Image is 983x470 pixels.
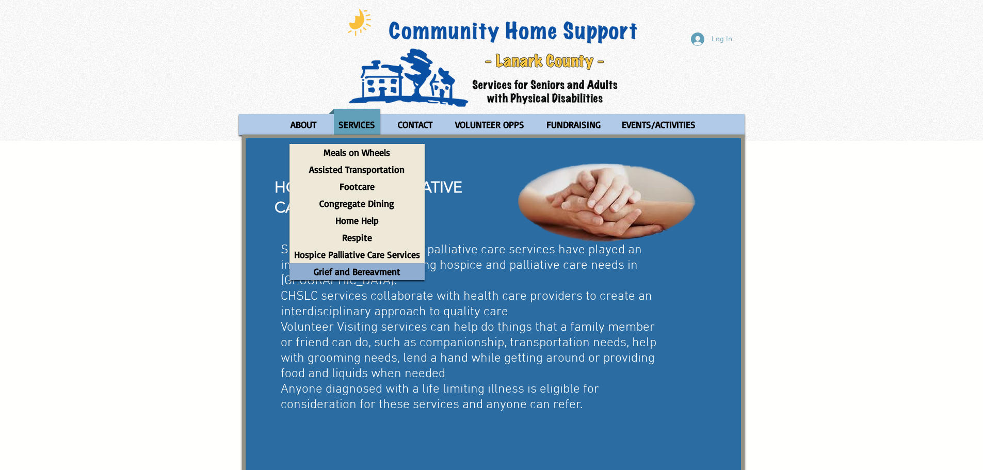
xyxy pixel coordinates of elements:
[289,195,425,212] a: Congregate Dining
[289,229,425,246] a: Respite
[289,263,425,280] a: Grief and Bereavment
[286,109,321,140] p: ABOUT
[319,144,395,161] p: Meals on Wheels
[289,161,425,178] a: Assisted Transportation
[289,178,425,195] a: Footcare
[289,212,425,229] a: Home Help
[445,109,534,140] a: VOLUNTEER OPPS
[315,195,399,212] p: Congregate Dining
[337,229,377,246] p: Respite
[289,144,425,161] a: Meals on Wheels
[281,242,642,289] span: Since [DATE], Hospice and palliative care services have played an important role in supporting ho...
[708,34,736,45] span: Log In
[335,178,379,195] p: Footcare
[329,109,385,140] a: SERVICES
[280,109,326,140] a: ABOUT
[304,161,409,178] p: Assisted Transportation
[450,109,529,140] p: VOLUNTEER OPPS
[617,109,700,140] p: EVENTS/ACTIVITIES
[334,109,380,140] p: SERVICES
[542,109,605,140] p: FUNDRAISING
[281,289,652,320] span: CHSLC services collaborate with health care providers to create an interdisciplinary approach to ...
[275,178,462,217] span: HOSPICE AND PALLIATIVE CARE
[537,109,609,140] a: FUNDRAISING
[239,109,745,140] nav: Site
[393,109,437,140] p: CONTACT
[281,382,599,413] span: Anyone diagnosed with a life limiting illness is eligible for consideration for these services an...
[289,246,425,263] a: Hospice Palliative Care Services
[281,320,656,382] span: Volunteer Visiting services can help do things that a family member or friend can do, such as com...
[309,263,405,280] p: Grief and Bereavment
[612,109,705,140] a: EVENTS/ACTIVITIES
[388,109,443,140] a: CONTACT
[684,29,739,49] button: Log In
[331,212,383,229] p: Home Help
